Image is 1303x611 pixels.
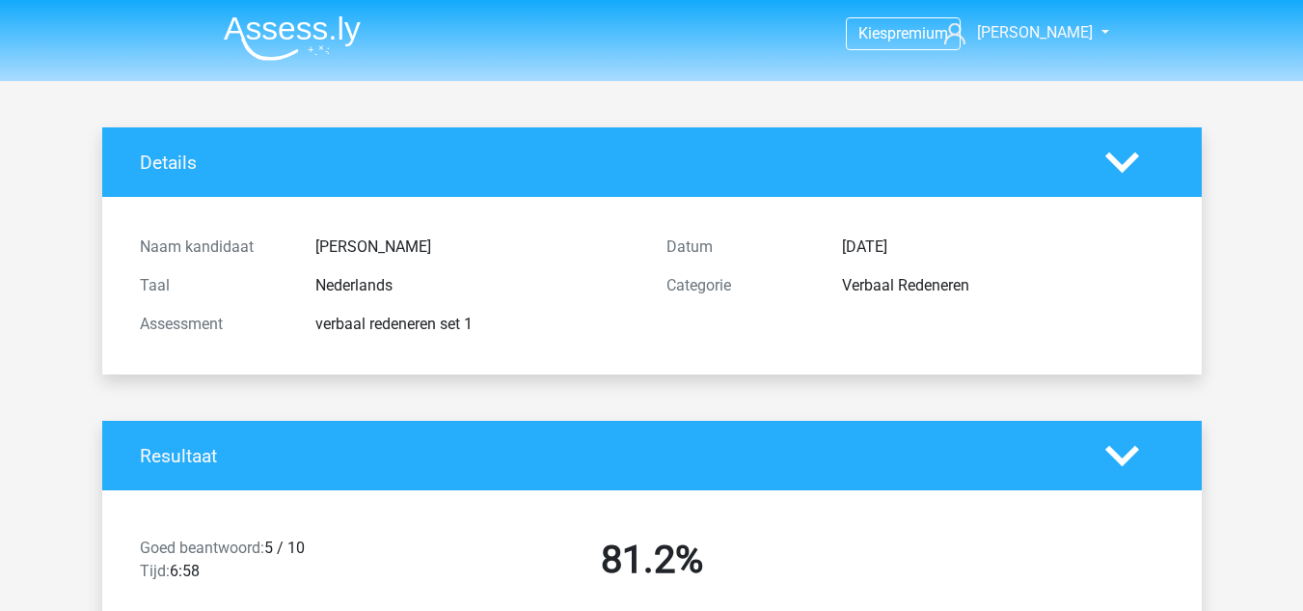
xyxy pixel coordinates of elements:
div: Naam kandidaat [125,236,301,259]
div: [PERSON_NAME] [301,236,652,259]
img: Assessly [224,15,361,61]
div: verbaal redeneren set 1 [301,313,652,336]
span: Goed beantwoord: [140,539,264,557]
a: [PERSON_NAME] [937,21,1095,44]
div: Taal [125,274,301,297]
span: Kies [858,24,887,42]
a: Kiespremium [847,20,960,46]
div: Datum [652,236,828,259]
div: 5 / 10 6:58 [125,537,389,591]
div: Nederlands [301,274,652,297]
div: Assessment [125,313,301,336]
span: Tijd: [140,562,170,580]
span: premium [887,24,948,42]
h2: 81.2% [403,537,901,583]
h4: Details [140,152,1076,174]
h4: Resultaat [140,445,1076,467]
div: [DATE] [828,236,1179,259]
span: [PERSON_NAME] [977,23,1093,42]
div: Verbaal Redeneren [828,274,1179,297]
div: Categorie [652,274,828,297]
